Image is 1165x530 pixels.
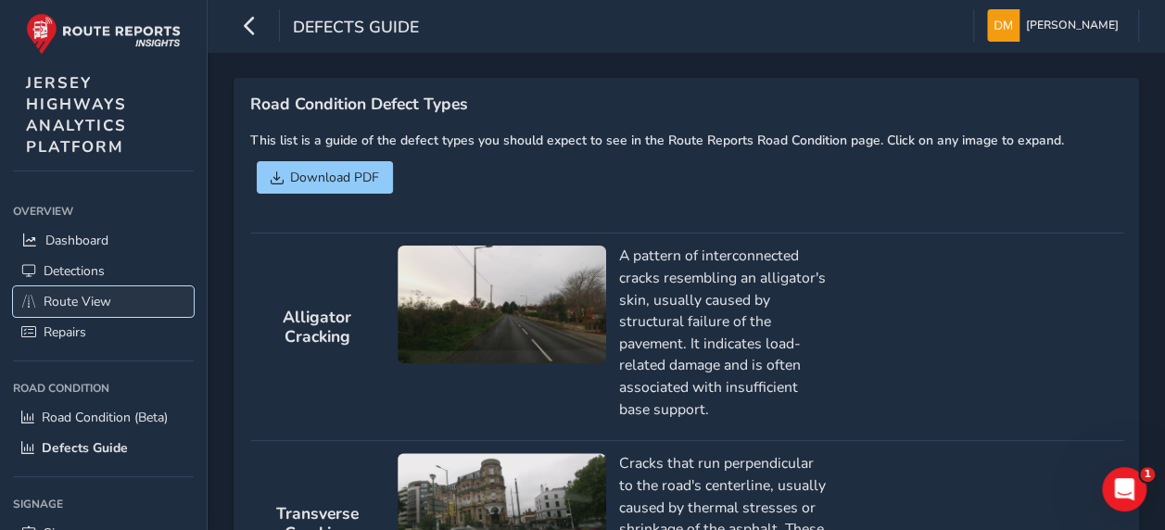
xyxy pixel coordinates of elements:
[13,402,194,433] a: Road Condition (Beta)
[250,133,1064,149] h6: This list is a guide of the defect types you should expect to see in the Route Reports Road Condi...
[45,232,108,249] span: Dashboard
[1140,467,1155,482] span: 1
[13,433,194,463] a: Defects Guide
[42,409,168,426] span: Road Condition (Beta)
[13,197,194,225] div: Overview
[987,9,1125,42] button: [PERSON_NAME]
[250,95,1064,114] h1: Road Condition Defect Types
[250,308,385,347] h2: Alligator Cracking
[13,256,194,286] a: Detections
[13,317,194,347] a: Repairs
[44,323,86,341] span: Repairs
[26,72,127,158] span: JERSEY HIGHWAYS ANALYTICS PLATFORM
[290,169,379,186] span: Download PDF
[1102,467,1146,511] iframe: Intercom live chat
[13,374,194,402] div: Road Condition
[257,161,393,194] button: Download PDF
[44,293,111,310] span: Route View
[1026,9,1119,42] span: [PERSON_NAME]
[42,439,128,457] span: Defects Guide
[13,225,194,256] a: Dashboard
[26,13,181,55] img: rr logo
[987,9,1019,42] img: diamond-layout
[13,490,194,518] div: Signage
[13,286,194,317] a: Route View
[619,246,828,421] p: A pattern of interconnected cracks resembling an alligator's skin, usually caused by structural f...
[293,16,419,42] span: Defects Guide
[398,246,606,363] img: Alligator Cracking
[44,262,105,280] span: Detections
